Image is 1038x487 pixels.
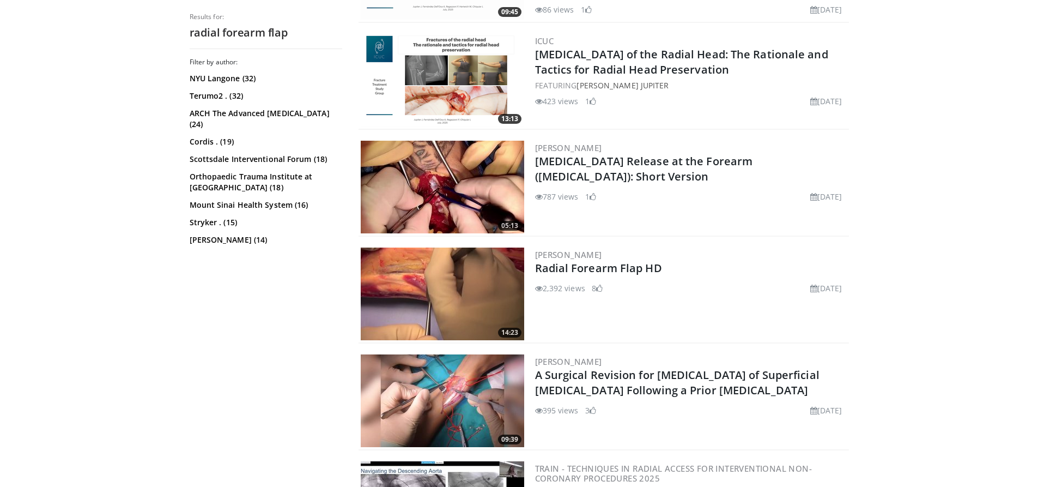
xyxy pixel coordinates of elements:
[581,4,592,15] li: 1
[535,4,574,15] li: 86 views
[190,235,339,245] a: [PERSON_NAME] (14)
[535,282,585,294] li: 2,392 views
[190,13,342,21] p: Results for:
[810,4,842,15] li: [DATE]
[190,108,339,130] a: ARCH The Advanced [MEDICAL_DATA] (24)
[535,249,602,260] a: [PERSON_NAME]
[585,191,596,202] li: 1
[535,368,820,398] a: A Surgical Revision for [MEDICAL_DATA] of Superficial [MEDICAL_DATA] Following a Prior [MEDICAL_D...
[190,171,339,193] a: Orthopaedic Trauma Institute at [GEOGRAPHIC_DATA] (18)
[190,154,339,165] a: Scottsdale Interventional Forum (18)
[535,463,812,484] a: TRAIN - Techniques in Radial Access for Interventional Non-coronary Procedures 2025
[498,221,521,231] span: 05:13
[535,80,847,91] div: FEATURING
[535,261,662,275] a: Radial Forearm Flap HD
[190,200,339,211] a: Mount Sinai Health System (16)
[585,405,596,416] li: 3
[361,354,524,447] a: 09:39
[361,248,524,340] img: a9e46ba1-1529-4fae-932b-fca1f6ab3663.300x170_q85_crop-smart_upscale.jpg
[535,356,602,367] a: [PERSON_NAME]
[361,34,524,127] img: 28bb1a9b-507c-46c6-adf3-732da66a0791.png.300x170_q85_crop-smart_upscale.png
[592,282,603,294] li: 8
[190,26,342,40] h2: radial forearm flap
[190,91,339,101] a: Terumo2 . (32)
[535,191,579,202] li: 787 views
[810,282,842,294] li: [DATE]
[535,95,579,107] li: 423 views
[361,248,524,340] a: 14:23
[498,328,521,338] span: 14:23
[498,7,521,17] span: 09:45
[361,34,524,127] a: 13:13
[810,95,842,107] li: [DATE]
[810,405,842,416] li: [DATE]
[498,435,521,444] span: 09:39
[498,114,521,124] span: 13:13
[190,136,339,147] a: Cordis . (19)
[535,35,554,46] a: ICUC
[190,58,342,67] h3: Filter by author:
[361,141,524,233] a: 05:13
[585,95,596,107] li: 1
[535,142,602,153] a: [PERSON_NAME]
[361,354,524,447] img: e9ad1210-ce3e-4be2-a805-2afe46ea12ca.300x170_q85_crop-smart_upscale.jpg
[190,217,339,228] a: Stryker . (15)
[535,405,579,416] li: 395 views
[190,73,339,84] a: NYU Langone (32)
[361,141,524,233] img: 89bab9fc-4221-46a4-af76-279ecc5d125b.300x170_q85_crop-smart_upscale.jpg
[810,191,842,202] li: [DATE]
[535,47,828,77] a: [MEDICAL_DATA] of the Radial Head: The Rationale and Tactics for Radial Head Preservation
[576,80,669,91] a: [PERSON_NAME] Jupiter
[535,154,753,184] a: [MEDICAL_DATA] Release at the Forearm ([MEDICAL_DATA]): Short Version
